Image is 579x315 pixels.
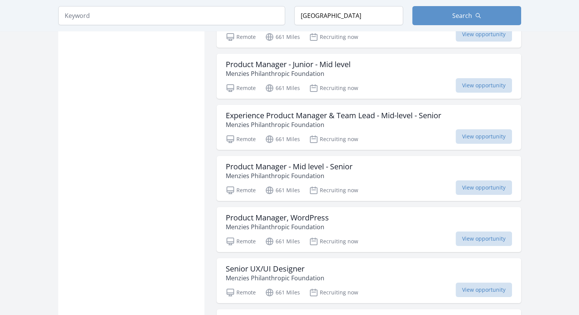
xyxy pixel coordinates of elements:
[217,207,521,252] a: Product Manager, WordPress Menzies Philanthropic Foundation Remote 661 Miles Recruiting now View ...
[226,237,256,246] p: Remote
[456,78,512,93] span: View opportunity
[456,180,512,195] span: View opportunity
[226,213,329,222] h3: Product Manager, WordPress
[226,273,324,283] p: Menzies Philanthropic Foundation
[456,129,512,144] span: View opportunity
[217,105,521,150] a: Experience Product Manager & Team Lead - Mid-level - Senior Menzies Philanthropic Foundation Remo...
[309,237,358,246] p: Recruiting now
[456,231,512,246] span: View opportunity
[226,288,256,297] p: Remote
[265,135,300,144] p: 661 Miles
[226,60,351,69] h3: Product Manager - Junior - Mid level
[309,84,358,93] p: Recruiting now
[226,84,256,93] p: Remote
[226,135,256,144] p: Remote
[265,32,300,42] p: 661 Miles
[226,171,353,180] p: Menzies Philanthropic Foundation
[309,288,358,297] p: Recruiting now
[265,186,300,195] p: 661 Miles
[412,6,521,25] button: Search
[265,237,300,246] p: 661 Miles
[217,54,521,99] a: Product Manager - Junior - Mid level Menzies Philanthropic Foundation Remote 661 Miles Recruiting...
[226,222,329,231] p: Menzies Philanthropic Foundation
[265,288,300,297] p: 661 Miles
[309,135,358,144] p: Recruiting now
[226,264,324,273] h3: Senior UX/UI Designer
[294,6,403,25] input: Location
[217,258,521,303] a: Senior UX/UI Designer Menzies Philanthropic Foundation Remote 661 Miles Recruiting now View oppor...
[309,186,358,195] p: Recruiting now
[226,186,256,195] p: Remote
[456,283,512,297] span: View opportunity
[226,32,256,42] p: Remote
[58,6,285,25] input: Keyword
[226,120,441,129] p: Menzies Philanthropic Foundation
[456,27,512,42] span: View opportunity
[217,156,521,201] a: Product Manager - Mid level - Senior Menzies Philanthropic Foundation Remote 661 Miles Recruiting...
[309,32,358,42] p: Recruiting now
[265,84,300,93] p: 661 Miles
[226,162,353,171] h3: Product Manager - Mid level - Senior
[452,11,472,20] span: Search
[226,69,351,78] p: Menzies Philanthropic Foundation
[226,111,441,120] h3: Experience Product Manager & Team Lead - Mid-level - Senior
